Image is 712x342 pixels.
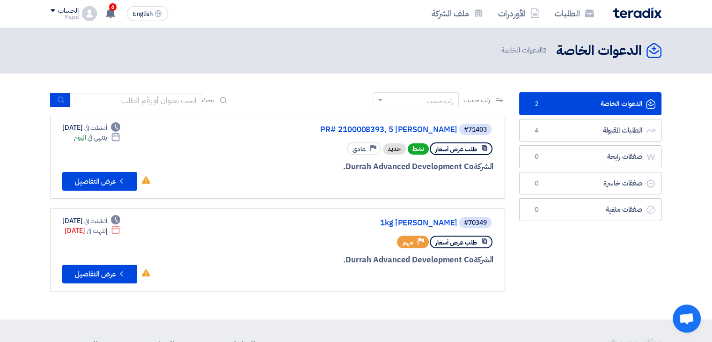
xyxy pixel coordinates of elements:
[88,133,107,142] span: ينتهي في
[435,145,477,154] span: طلب عرض أسعار
[556,42,642,60] h2: الدعوات الخاصة
[531,152,542,162] span: 0
[613,7,661,18] img: Teradix logo
[463,95,490,105] span: رتب حسب
[424,2,491,24] a: ملف الشركة
[109,3,117,11] span: 6
[464,126,487,133] div: #71403
[531,126,542,135] span: 4
[268,161,493,173] div: Durrah Advanced Development Co.
[268,254,493,266] div: Durrah Advanced Development Co.
[127,6,168,21] button: English
[403,238,413,247] span: مهم
[62,172,137,191] button: عرض التفاصيل
[74,133,120,142] div: اليوم
[519,92,661,115] a: الدعوات الخاصة2
[464,220,487,226] div: #70349
[531,205,542,215] span: 0
[519,119,661,142] a: الطلبات المقبولة4
[474,161,494,172] span: الشركة
[474,254,494,266] span: الشركة
[133,11,153,17] span: English
[84,123,107,133] span: أنشئت في
[547,2,602,24] a: الطلبات
[543,45,547,55] span: 2
[531,179,542,188] span: 0
[408,143,429,155] span: نشط
[426,96,454,106] div: رتب حسب
[58,7,78,15] div: الحساب
[62,265,137,283] button: عرض التفاصيل
[270,219,457,227] a: 1kg [PERSON_NAME]
[62,123,120,133] div: [DATE]
[71,93,202,107] input: ابحث بعنوان أو رقم الطلب
[352,145,366,154] span: عادي
[491,2,547,24] a: الأوردرات
[519,198,661,221] a: صفقات ملغية0
[87,226,107,236] span: إنتهت في
[519,172,661,195] a: صفقات خاسرة0
[435,238,477,247] span: طلب عرض أسعار
[673,305,701,333] div: Open chat
[62,216,120,226] div: [DATE]
[65,226,120,236] div: [DATE]
[519,145,661,168] a: صفقات رابحة0
[383,143,406,155] div: جديد
[501,45,549,56] span: الدعوات الخاصة
[82,6,97,21] img: profile_test.png
[84,216,107,226] span: أنشئت في
[51,15,78,20] div: Majed
[270,126,457,134] a: PR# 2100008393, 5 [PERSON_NAME]
[531,99,542,109] span: 2
[202,95,214,105] span: بحث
